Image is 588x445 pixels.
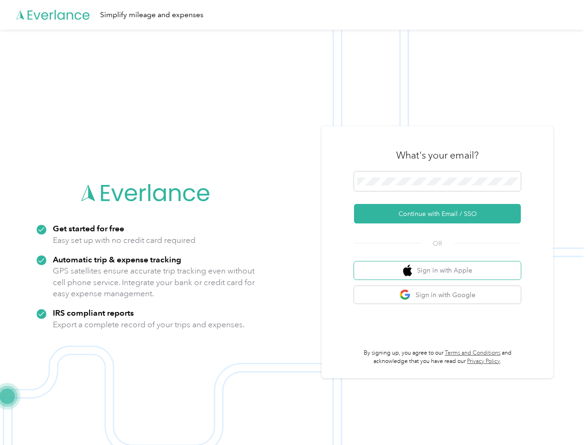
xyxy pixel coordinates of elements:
[467,358,500,365] a: Privacy Policy
[421,239,454,248] span: OR
[354,261,521,280] button: apple logoSign in with Apple
[53,265,255,299] p: GPS satellites ensure accurate trip tracking even without cell phone service. Integrate your bank...
[396,149,479,162] h3: What's your email?
[53,319,245,331] p: Export a complete record of your trips and expenses.
[354,349,521,365] p: By signing up, you agree to our and acknowledge that you have read our .
[53,254,181,264] strong: Automatic trip & expense tracking
[53,223,124,233] strong: Get started for free
[445,350,500,356] a: Terms and Conditions
[354,204,521,223] button: Continue with Email / SSO
[53,235,196,246] p: Easy set up with no credit card required
[399,289,411,301] img: google logo
[100,9,203,21] div: Simplify mileage and expenses
[53,308,134,318] strong: IRS compliant reports
[354,286,521,304] button: google logoSign in with Google
[403,265,412,276] img: apple logo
